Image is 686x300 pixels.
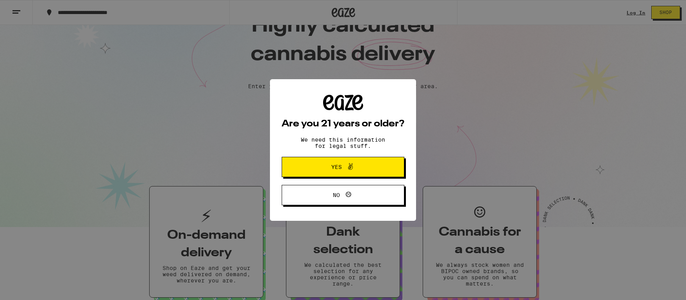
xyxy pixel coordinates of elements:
p: We need this information for legal stuff. [294,137,392,149]
button: No [282,185,404,205]
h2: Are you 21 years or older? [282,119,404,129]
span: Hi. Need any help? [5,5,56,12]
span: Yes [331,164,342,170]
span: No [333,192,340,198]
button: Yes [282,157,404,177]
